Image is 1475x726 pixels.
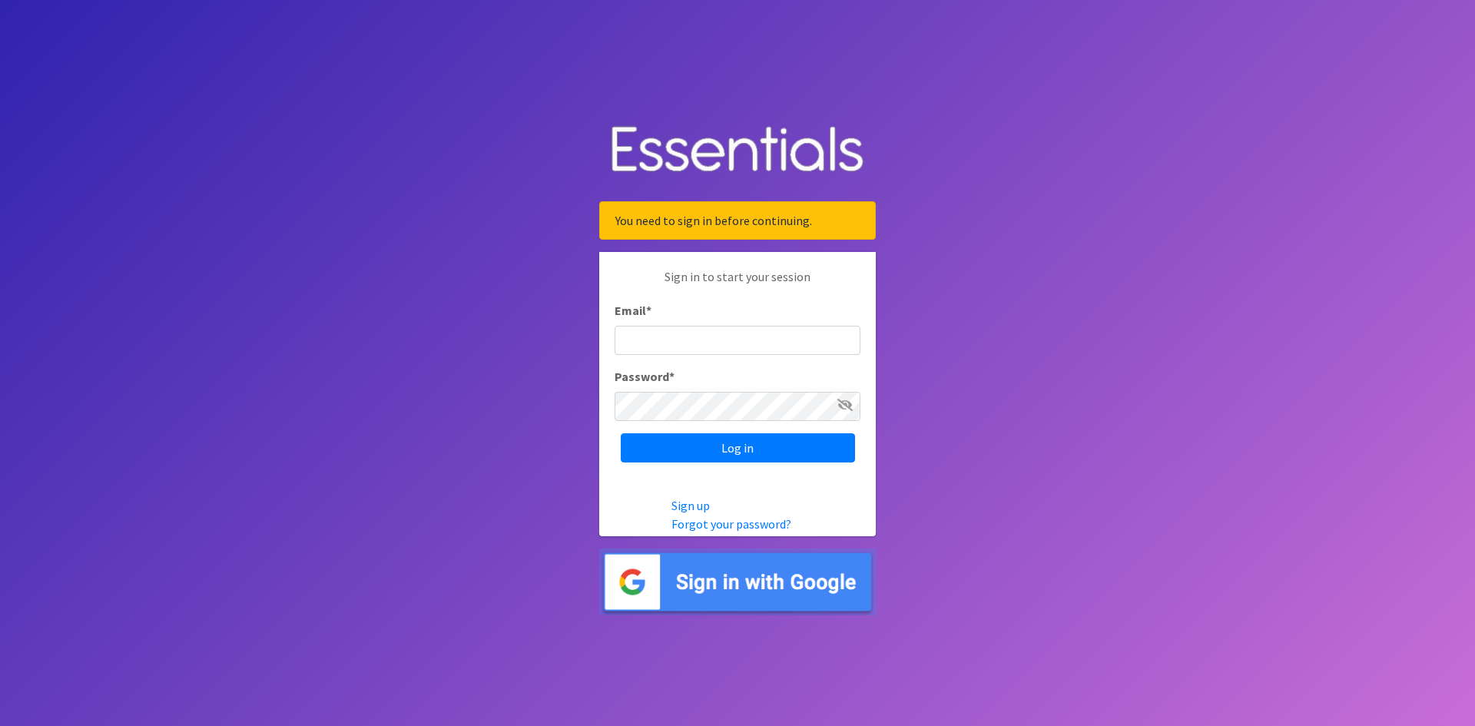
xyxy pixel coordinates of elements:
[671,498,710,513] a: Sign up
[669,369,675,384] abbr: required
[599,111,876,190] img: Human Essentials
[615,267,860,301] p: Sign in to start your session
[615,367,675,386] label: Password
[671,516,791,532] a: Forgot your password?
[615,301,651,320] label: Email
[621,433,855,462] input: Log in
[599,549,876,615] img: Sign in with Google
[646,303,651,318] abbr: required
[599,201,876,240] div: You need to sign in before continuing.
